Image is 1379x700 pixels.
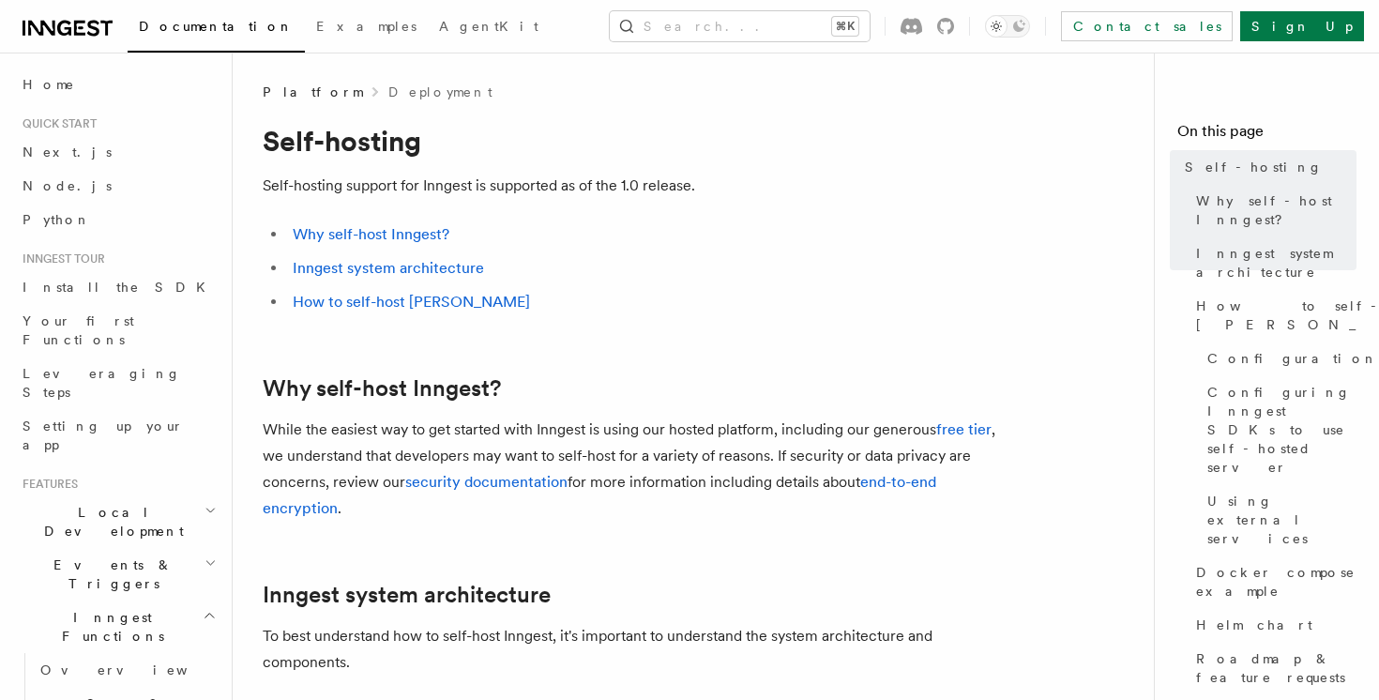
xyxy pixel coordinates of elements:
[1185,158,1323,176] span: Self-hosting
[832,17,858,36] kbd: ⌘K
[1200,342,1356,375] a: Configuration
[23,212,91,227] span: Python
[1196,191,1356,229] span: Why self-host Inngest?
[1189,642,1356,694] a: Roadmap & feature requests
[1189,236,1356,289] a: Inngest system architecture
[263,173,1013,199] p: Self-hosting support for Inngest is supported as of the 1.0 release.
[23,280,217,295] span: Install the SDK
[139,19,294,34] span: Documentation
[388,83,492,101] a: Deployment
[1177,120,1356,150] h4: On this page
[305,6,428,51] a: Examples
[1189,184,1356,236] a: Why self-host Inngest?
[15,135,220,169] a: Next.js
[263,582,551,608] a: Inngest system architecture
[1196,563,1356,601] span: Docker compose example
[1240,11,1364,41] a: Sign Up
[263,417,1013,522] p: While the easiest way to get started with Inngest is using our hosted platform, including our gen...
[1196,649,1356,687] span: Roadmap & feature requests
[1189,289,1356,342] a: How to self-host [PERSON_NAME]
[1196,616,1312,634] span: Helm chart
[293,225,449,243] a: Why self-host Inngest?
[15,116,97,131] span: Quick start
[316,19,417,34] span: Examples
[15,548,220,601] button: Events & Triggers
[15,251,105,266] span: Inngest tour
[263,124,1013,158] h1: Self-hosting
[293,259,484,277] a: Inngest system architecture
[1207,349,1378,368] span: Configuration
[15,270,220,304] a: Install the SDK
[1207,383,1356,477] span: Configuring Inngest SDKs to use self-hosted server
[15,304,220,357] a: Your first Functions
[293,293,530,311] a: How to self-host [PERSON_NAME]
[23,418,184,452] span: Setting up your app
[1207,492,1356,548] span: Using external services
[1177,150,1356,184] a: Self-hosting
[1189,608,1356,642] a: Helm chart
[610,11,870,41] button: Search...⌘K
[15,601,220,653] button: Inngest Functions
[15,169,220,203] a: Node.js
[23,313,134,347] span: Your first Functions
[263,623,1013,676] p: To best understand how to self-host Inngest, it's important to understand the system architecture...
[1200,484,1356,555] a: Using external services
[15,68,220,101] a: Home
[128,6,305,53] a: Documentation
[1200,375,1356,484] a: Configuring Inngest SDKs to use self-hosted server
[15,409,220,462] a: Setting up your app
[263,83,362,101] span: Platform
[23,178,112,193] span: Node.js
[1189,555,1356,608] a: Docker compose example
[1061,11,1233,41] a: Contact sales
[15,608,203,646] span: Inngest Functions
[263,375,501,402] a: Why self-host Inngest?
[23,75,75,94] span: Home
[439,19,538,34] span: AgentKit
[15,555,205,593] span: Events & Triggers
[23,145,112,160] span: Next.js
[405,473,568,491] a: security documentation
[936,420,992,438] a: free tier
[15,495,220,548] button: Local Development
[15,203,220,236] a: Python
[23,366,181,400] span: Leveraging Steps
[15,503,205,540] span: Local Development
[15,357,220,409] a: Leveraging Steps
[40,662,234,677] span: Overview
[15,477,78,492] span: Features
[428,6,550,51] a: AgentKit
[1196,244,1356,282] span: Inngest system architecture
[985,15,1030,38] button: Toggle dark mode
[33,653,220,687] a: Overview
